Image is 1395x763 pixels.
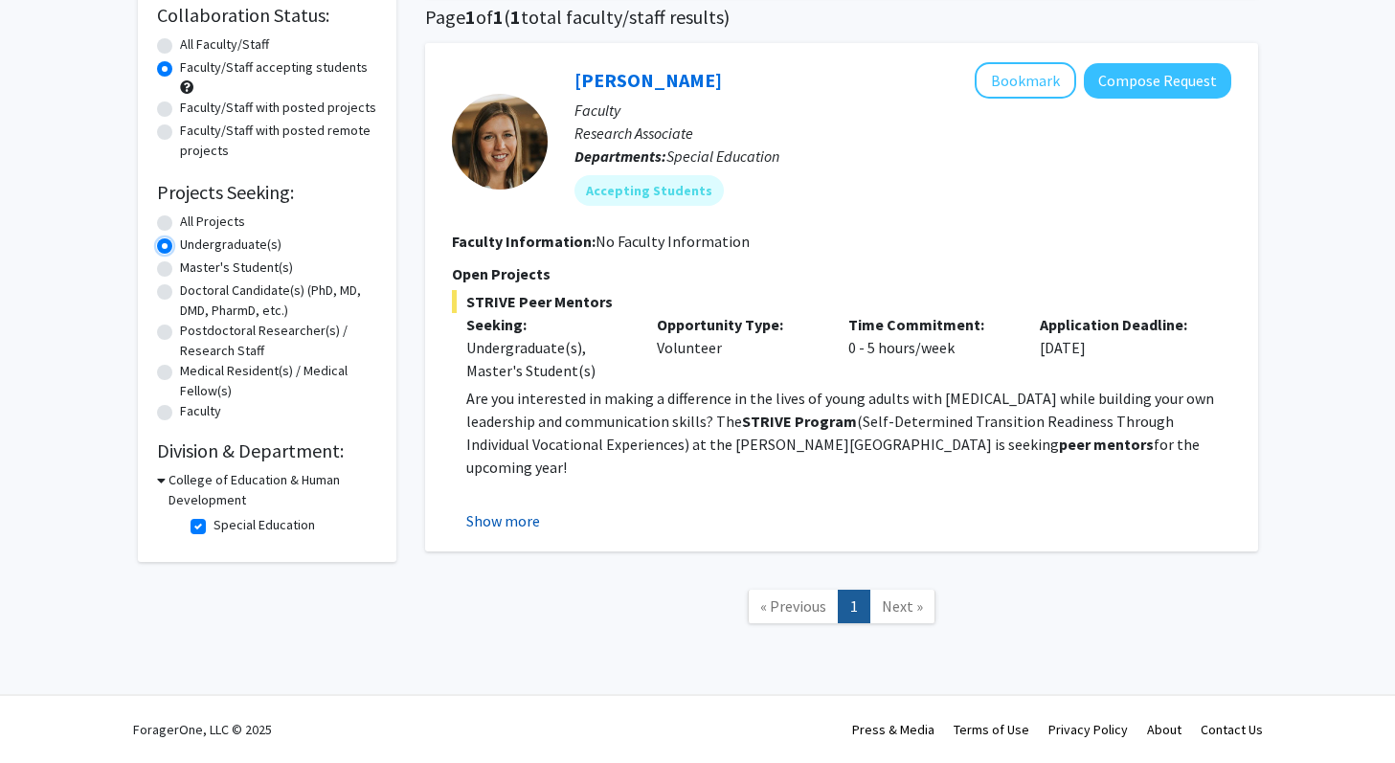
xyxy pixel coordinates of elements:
label: Medical Resident(s) / Medical Fellow(s) [180,361,377,401]
label: Faculty [180,401,221,421]
label: Faculty/Staff with posted remote projects [180,121,377,161]
p: Are you interested in making a difference in the lives of young adults with [MEDICAL_DATA] while ... [466,387,1231,479]
a: Previous Page [748,590,839,623]
div: 0 - 5 hours/week [834,313,1025,382]
a: 1 [838,590,870,623]
span: No Faculty Information [596,232,750,251]
b: Faculty Information: [452,232,596,251]
p: Seeking: [466,313,629,336]
span: Special Education [666,146,779,166]
h2: Projects Seeking: [157,181,377,204]
div: [DATE] [1025,313,1217,382]
a: Press & Media [852,721,934,738]
label: Undergraduate(s) [180,235,281,255]
label: Special Education [214,515,315,535]
a: Terms of Use [954,721,1029,738]
h2: Division & Department: [157,439,377,462]
p: Application Deadline: [1040,313,1203,336]
p: Research Associate [574,122,1231,145]
b: Departments: [574,146,666,166]
span: 1 [510,5,521,29]
span: Next » [882,596,923,616]
label: All Faculty/Staff [180,34,269,55]
label: Master's Student(s) [180,258,293,278]
p: Faculty [574,99,1231,122]
strong: STRIVE Program [742,412,857,431]
strong: peer mentors [1059,435,1154,454]
span: STRIVE Peer Mentors [452,290,1231,313]
p: Opportunity Type: [657,313,820,336]
span: 1 [493,5,504,29]
label: Postdoctoral Researcher(s) / Research Staff [180,321,377,361]
span: 1 [465,5,476,29]
a: Contact Us [1201,721,1263,738]
label: All Projects [180,212,245,232]
h2: Collaboration Status: [157,4,377,27]
label: Faculty/Staff with posted projects [180,98,376,118]
a: Next Page [869,590,935,623]
iframe: Chat [14,677,81,749]
button: Compose Request to Jaclyn Benigno [1084,63,1231,99]
a: Privacy Policy [1048,721,1128,738]
div: Undergraduate(s), Master's Student(s) [466,336,629,382]
label: Faculty/Staff accepting students [180,57,368,78]
div: ForagerOne, LLC © 2025 [133,696,272,763]
a: About [1147,721,1181,738]
span: « Previous [760,596,826,616]
h3: College of Education & Human Development [169,470,377,510]
mat-chip: Accepting Students [574,175,724,206]
button: Add Jaclyn Benigno to Bookmarks [975,62,1076,99]
h1: Page of ( total faculty/staff results) [425,6,1258,29]
p: Time Commitment: [848,313,1011,336]
a: [PERSON_NAME] [574,68,722,92]
button: Show more [466,509,540,532]
label: Doctoral Candidate(s) (PhD, MD, DMD, PharmD, etc.) [180,281,377,321]
nav: Page navigation [425,571,1258,648]
p: Open Projects [452,262,1231,285]
div: Volunteer [642,313,834,382]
